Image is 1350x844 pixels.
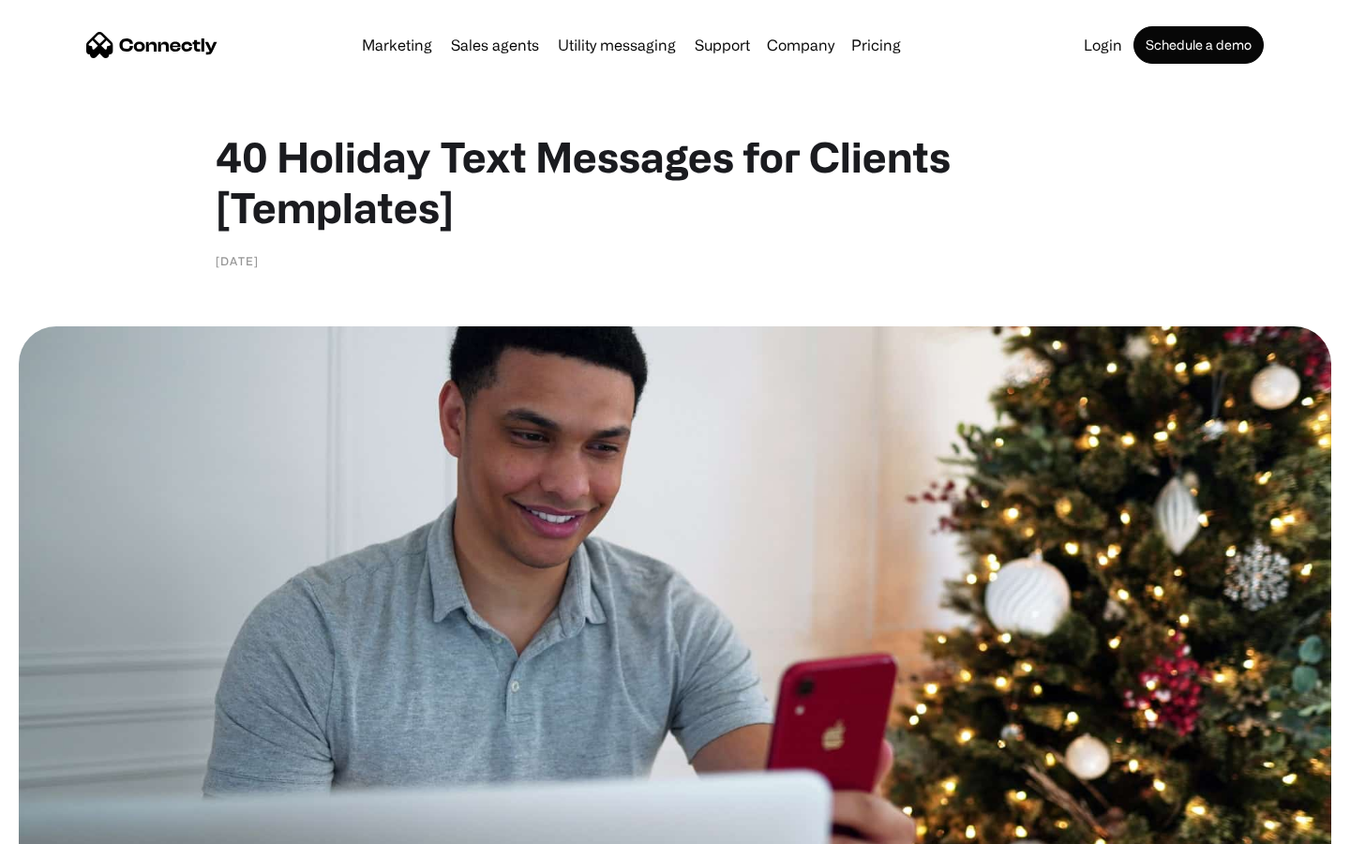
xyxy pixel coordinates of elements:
a: Support [687,38,757,53]
div: [DATE] [216,251,259,270]
aside: Language selected: English [19,811,112,837]
a: Marketing [354,38,440,53]
a: Utility messaging [550,38,683,53]
a: Login [1076,38,1130,53]
h1: 40 Holiday Text Messages for Clients [Templates] [216,131,1134,233]
a: Sales agents [443,38,547,53]
a: Schedule a demo [1133,26,1264,64]
div: Company [767,32,834,58]
ul: Language list [37,811,112,837]
a: Pricing [844,38,908,53]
